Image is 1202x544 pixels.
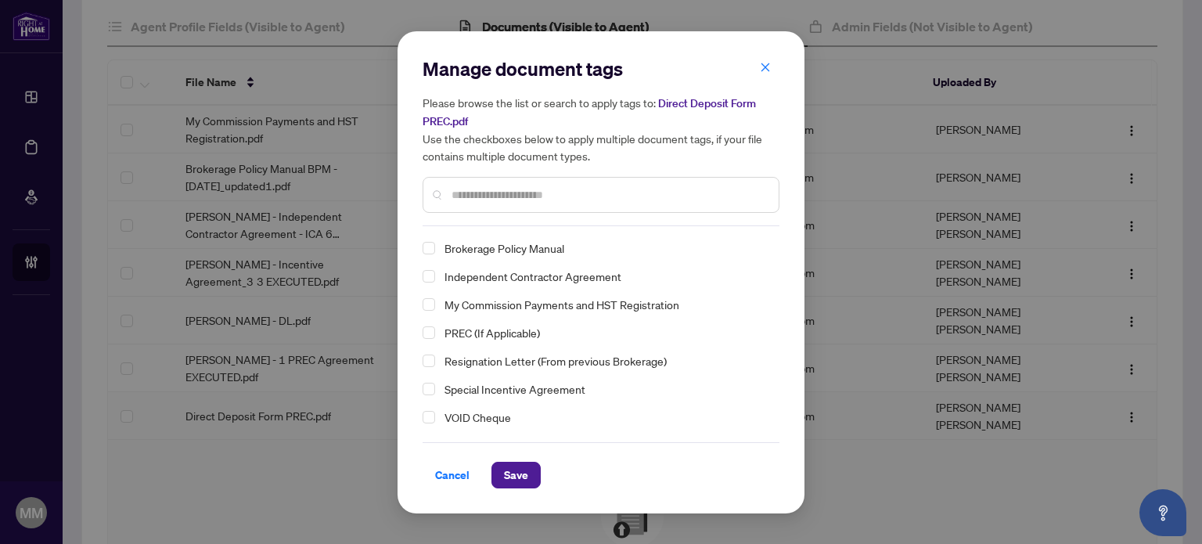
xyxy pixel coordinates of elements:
[438,351,770,370] span: Resignation Letter (From previous Brokerage)
[444,267,621,286] span: Independent Contractor Agreement
[438,380,770,398] span: Special Incentive Agreement
[438,239,770,258] span: Brokerage Policy Manual
[423,298,435,311] span: Select My Commission Payments and HST Registration
[423,383,435,395] span: Select Special Incentive Agreement
[438,295,770,314] span: My Commission Payments and HST Registration
[438,267,770,286] span: Independent Contractor Agreement
[1139,489,1186,536] button: Open asap
[444,295,679,314] span: My Commission Payments and HST Registration
[444,380,585,398] span: Special Incentive Agreement
[760,62,771,73] span: close
[444,351,667,370] span: Resignation Letter (From previous Brokerage)
[423,326,435,339] span: Select PREC (If Applicable)
[438,323,770,342] span: PREC (If Applicable)
[444,323,540,342] span: PREC (If Applicable)
[491,462,541,488] button: Save
[423,242,435,254] span: Select Brokerage Policy Manual
[423,96,756,128] span: Direct Deposit Form PREC.pdf
[423,56,779,81] h2: Manage document tags
[504,463,528,488] span: Save
[423,270,435,283] span: Select Independent Contractor Agreement
[444,239,564,258] span: Brokerage Policy Manual
[444,408,511,427] span: VOID Cheque
[423,355,435,367] span: Select Resignation Letter (From previous Brokerage)
[423,94,779,164] h5: Please browse the list or search to apply tags to: Use the checkboxes below to apply multiple doc...
[423,462,482,488] button: Cancel
[438,408,770,427] span: VOID Cheque
[435,463,470,488] span: Cancel
[423,411,435,423] span: Select VOID Cheque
